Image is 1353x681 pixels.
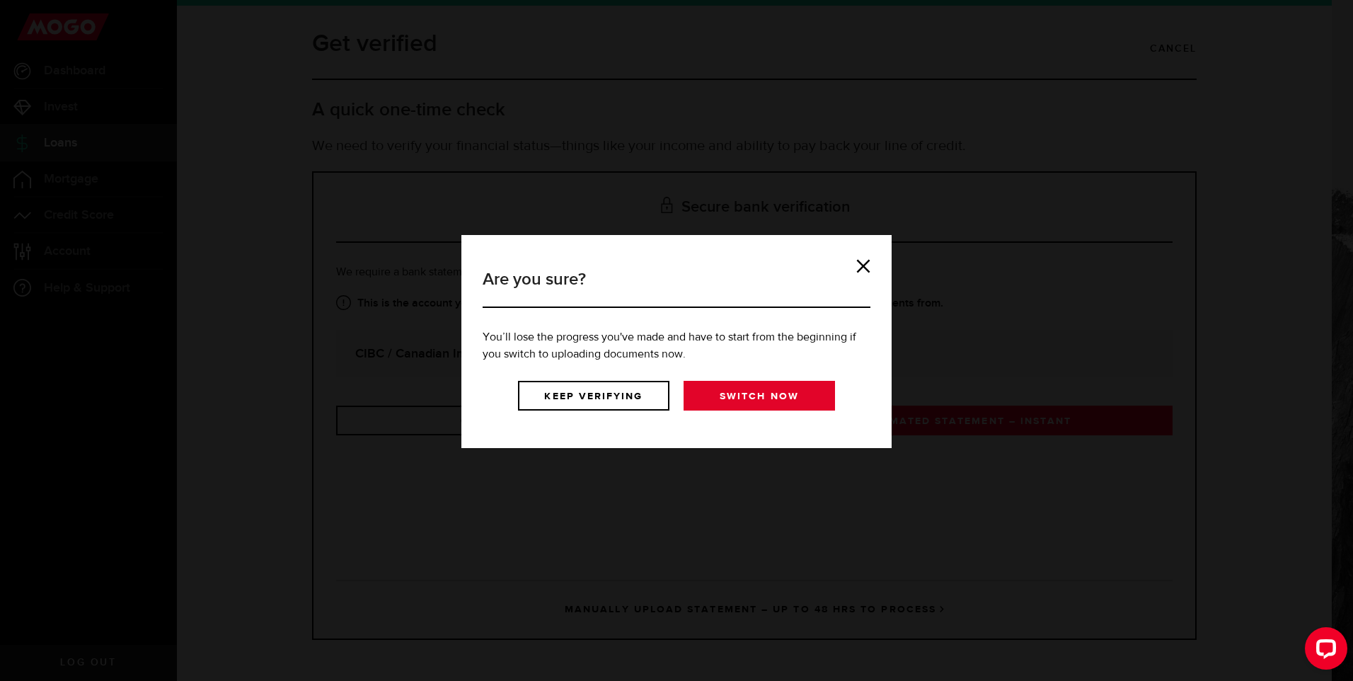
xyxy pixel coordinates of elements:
[518,381,669,411] a: Keep verifying
[483,329,870,363] p: You’ll lose the progress you've made and have to start from the beginning if you switch to upload...
[1294,622,1353,681] iframe: LiveChat chat widget
[684,381,835,411] a: Switch now
[483,267,870,308] h3: Are you sure?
